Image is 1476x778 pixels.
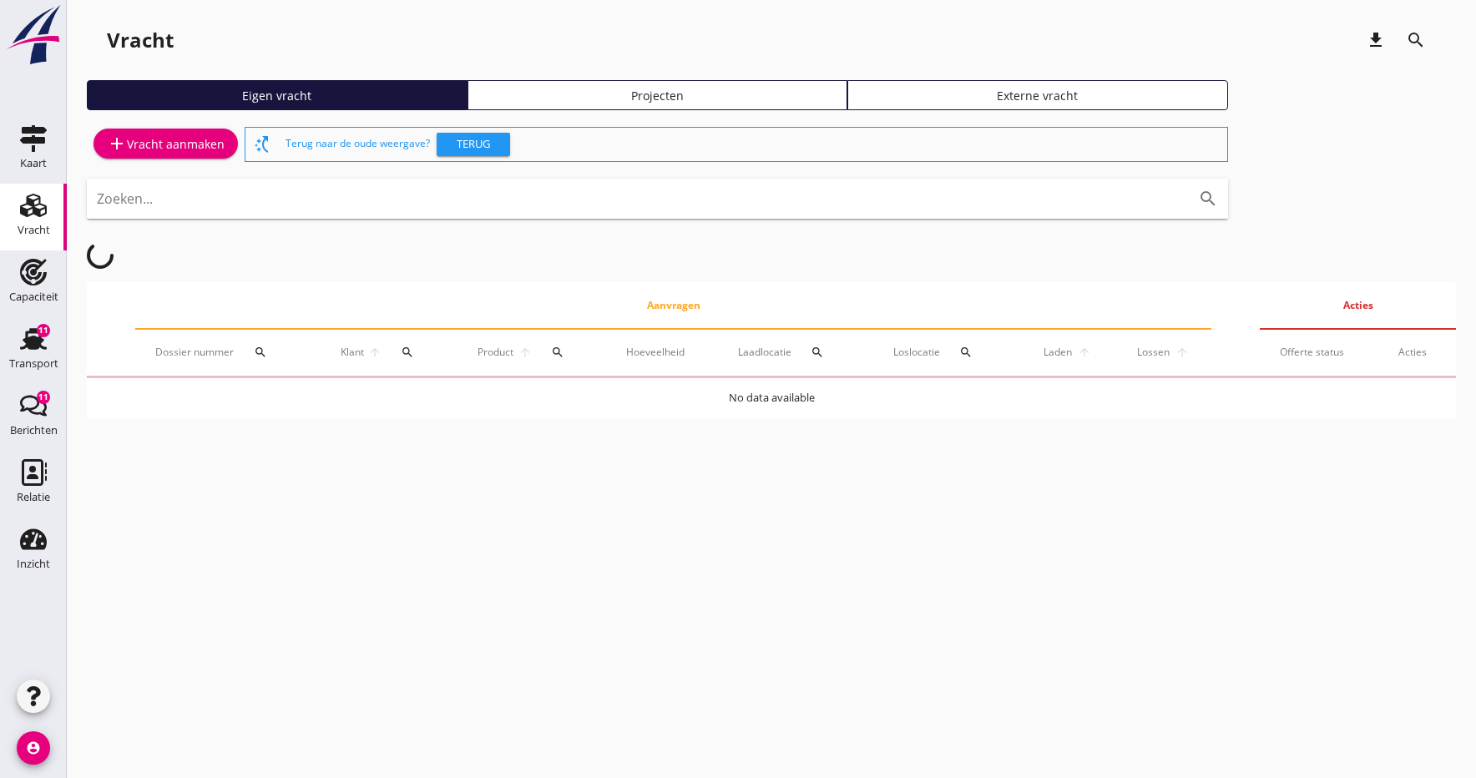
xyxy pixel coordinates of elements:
[286,128,1221,161] div: Terug naar de oude weergave?
[94,129,238,159] a: Vracht aanmaken
[959,346,973,359] i: search
[1172,346,1191,359] i: arrow_upward
[20,158,47,169] div: Kaart
[1398,345,1436,360] div: Acties
[551,346,564,359] i: search
[1075,346,1094,359] i: arrow_upward
[468,80,848,110] a: Projecten
[847,80,1228,110] a: Externe vracht
[107,27,174,53] div: Vracht
[9,291,58,302] div: Capaciteit
[254,346,267,359] i: search
[475,345,515,360] span: Product
[1198,189,1218,209] i: search
[252,134,272,154] i: switch_access_shortcut
[1280,345,1358,360] div: Offerte status
[339,345,366,360] span: Klant
[87,80,468,110] a: Eigen vracht
[366,346,384,359] i: arrow_upward
[1134,345,1172,360] span: Lossen
[893,332,1001,372] div: Loslocatie
[9,358,58,369] div: Transport
[437,133,510,156] button: Terug
[1406,30,1426,50] i: search
[3,4,63,66] img: logo-small.a267ee39.svg
[87,378,1456,418] td: No data available
[10,425,58,436] div: Berichten
[155,332,299,372] div: Dossier nummer
[18,225,50,235] div: Vracht
[94,87,460,104] div: Eigen vracht
[1041,345,1075,360] span: Laden
[475,87,841,104] div: Projecten
[855,87,1221,104] div: Externe vracht
[37,324,50,337] div: 11
[17,492,50,503] div: Relatie
[516,346,533,359] i: arrow_upward
[443,136,503,153] div: Terug
[135,282,1211,329] th: Aanvragen
[811,346,824,359] i: search
[738,332,853,372] div: Laadlocatie
[401,346,414,359] i: search
[1260,282,1456,329] th: Acties
[1366,30,1386,50] i: download
[37,391,50,404] div: 11
[17,731,50,765] i: account_circle
[107,134,127,154] i: add
[97,185,1171,212] input: Zoeken...
[17,558,50,569] div: Inzicht
[626,345,698,360] div: Hoeveelheid
[107,134,225,154] div: Vracht aanmaken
